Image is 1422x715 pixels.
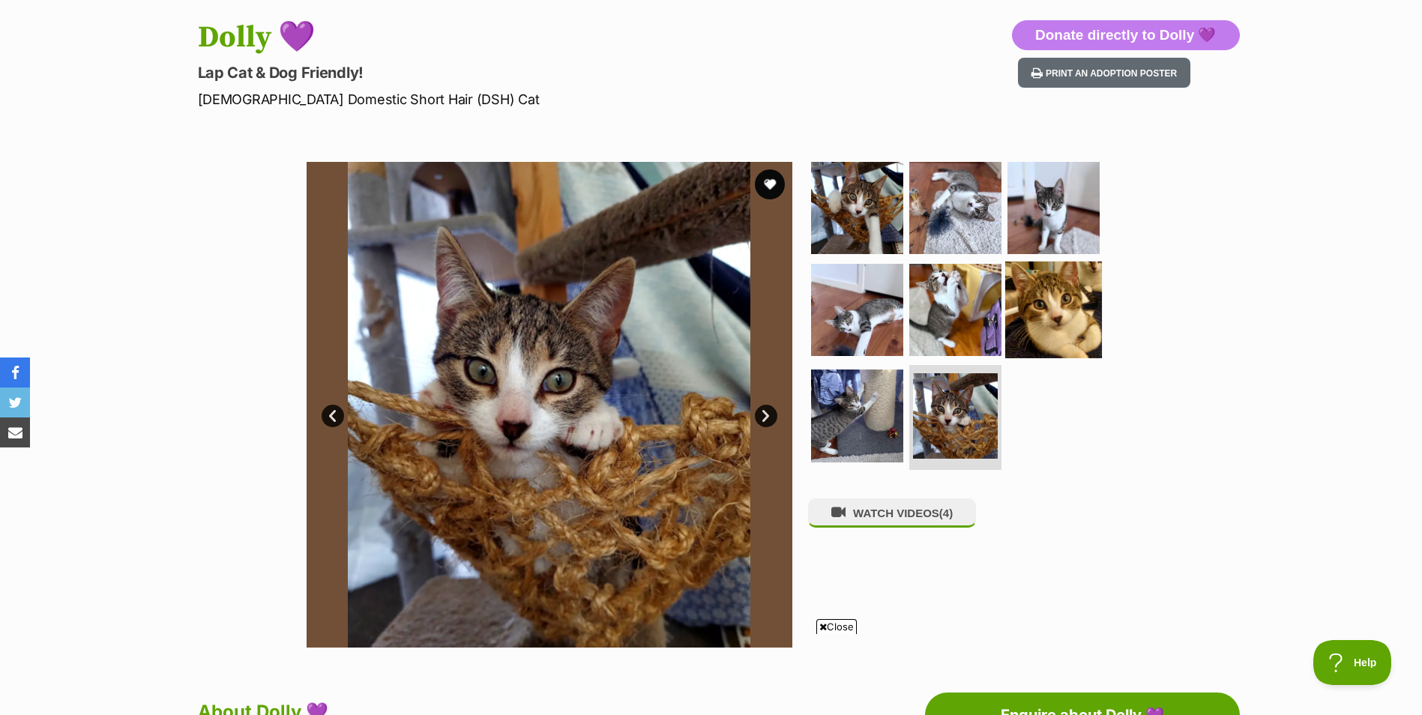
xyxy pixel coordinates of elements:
[1012,20,1239,50] button: Donate directly to Dolly 💜
[1007,162,1100,254] img: Photo of Dolly 💜
[307,162,792,648] img: Photo of Dolly 💜
[198,89,832,109] p: [DEMOGRAPHIC_DATA] Domestic Short Hair (DSH) Cat
[939,507,953,519] span: (4)
[348,640,1075,708] iframe: Advertisement
[1018,58,1190,88] button: Print an adoption poster
[1313,640,1392,685] iframe: Help Scout Beacon - Open
[909,162,1001,254] img: Photo of Dolly 💜
[811,264,903,356] img: Photo of Dolly 💜
[755,169,785,199] button: favourite
[755,405,777,427] a: Next
[808,498,976,528] button: WATCH VIDEOS(4)
[913,373,998,458] img: Photo of Dolly 💜
[322,405,344,427] a: Prev
[198,62,832,83] p: Lap Cat & Dog Friendly!
[909,264,1001,356] img: Photo of Dolly 💜
[198,20,832,55] h1: Dolly 💜
[811,369,903,462] img: Photo of Dolly 💜
[811,162,903,254] img: Photo of Dolly 💜
[1005,261,1102,357] img: Photo of Dolly 💜
[816,619,857,634] span: Close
